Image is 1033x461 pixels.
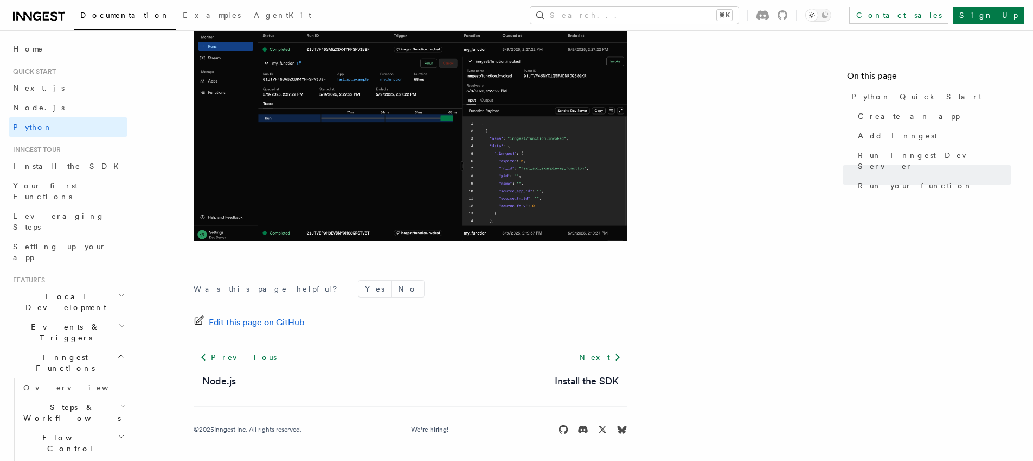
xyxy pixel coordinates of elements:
[9,348,127,378] button: Inngest Functions
[9,317,127,348] button: Events & Triggers
[573,348,627,367] a: Next
[13,212,105,231] span: Leveraging Steps
[854,176,1011,195] a: Run your function
[717,10,732,21] kbd: ⌘K
[9,117,127,137] a: Python
[849,7,948,24] a: Contact sales
[9,156,127,176] a: Install the SDK
[530,7,739,24] button: Search...⌘K
[194,425,301,434] div: © 2025 Inngest Inc. All rights reserved.
[858,150,1011,172] span: Run Inngest Dev Server
[9,206,127,237] a: Leveraging Steps
[23,383,135,392] span: Overview
[13,123,53,131] span: Python
[9,39,127,59] a: Home
[854,126,1011,146] a: Add Inngest
[9,287,127,317] button: Local Development
[13,181,78,201] span: Your first Functions
[847,70,1011,87] h4: On this page
[19,402,121,424] span: Steps & Workflows
[858,130,937,141] span: Add Inngest
[9,67,56,76] span: Quick start
[13,43,43,54] span: Home
[19,432,118,454] span: Flow Control
[19,428,127,458] button: Flow Control
[9,176,127,206] a: Your first Functions
[9,98,127,117] a: Node.js
[13,242,106,262] span: Setting up your app
[9,78,127,98] a: Next.js
[9,321,118,343] span: Events & Triggers
[13,162,125,170] span: Install the SDK
[194,283,345,294] p: Was this page helpful?
[9,276,45,285] span: Features
[176,3,247,29] a: Examples
[247,3,318,29] a: AgentKit
[19,397,127,428] button: Steps & Workflows
[851,91,981,102] span: Python Quick Start
[74,3,176,30] a: Documentation
[392,281,424,297] button: No
[854,146,1011,176] a: Run Inngest Dev Server
[9,291,118,313] span: Local Development
[254,11,311,20] span: AgentKit
[953,7,1024,24] a: Sign Up
[80,11,170,20] span: Documentation
[9,352,117,374] span: Inngest Functions
[19,378,127,397] a: Overview
[194,315,305,330] a: Edit this page on GitHub
[805,9,831,22] button: Toggle dark mode
[9,237,127,267] a: Setting up your app
[9,146,61,154] span: Inngest tour
[411,425,448,434] a: We're hiring!
[854,106,1011,126] a: Create an app
[13,103,65,112] span: Node.js
[847,87,1011,106] a: Python Quick Start
[858,180,973,191] span: Run your function
[358,281,391,297] button: Yes
[858,111,960,122] span: Create an app
[13,84,65,92] span: Next.js
[209,315,305,330] span: Edit this page on GitHub
[202,374,236,389] a: Node.js
[183,11,241,20] span: Examples
[555,374,619,389] a: Install the SDK
[194,348,283,367] a: Previous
